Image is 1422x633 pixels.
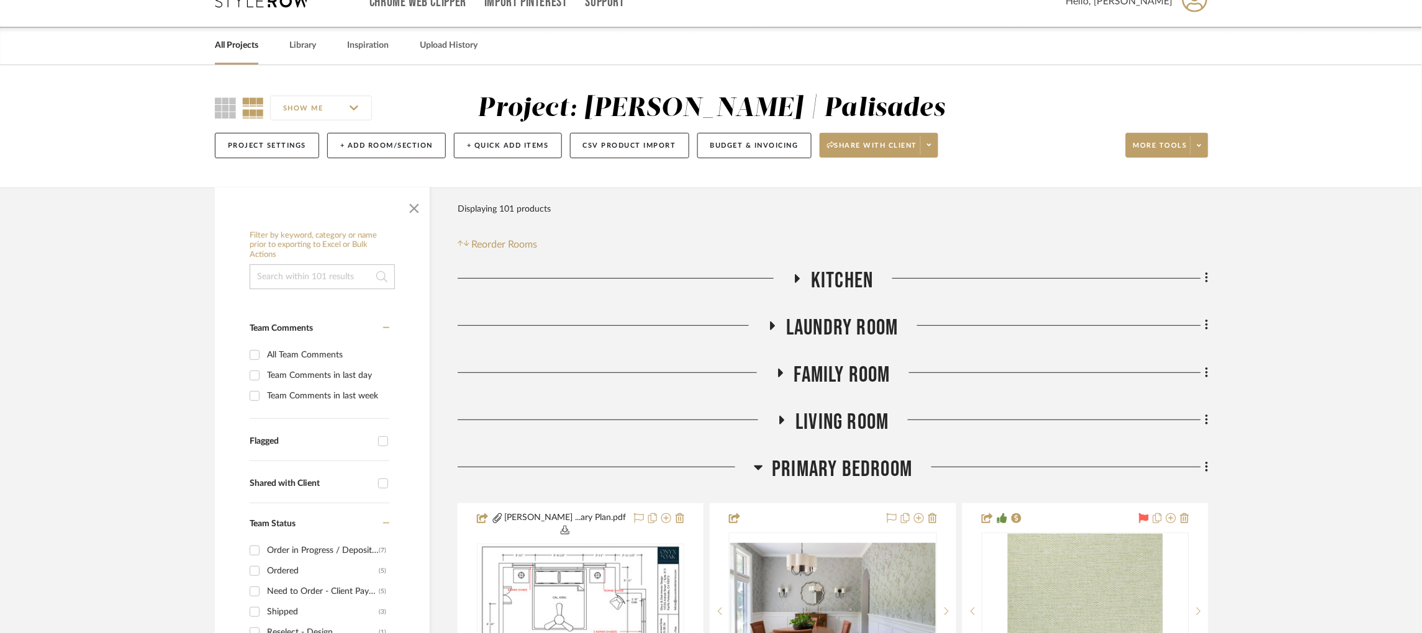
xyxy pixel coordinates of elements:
a: All Projects [215,37,258,54]
div: Need to Order - Client Payment Received [267,581,379,601]
div: (7) [379,541,386,560]
div: Flagged [250,436,372,447]
div: (5) [379,581,386,601]
div: (5) [379,561,386,581]
span: More tools [1133,141,1187,159]
div: Team Comments in last day [267,366,386,385]
button: Project Settings [215,133,319,158]
button: + Quick Add Items [454,133,562,158]
button: Share with client [820,133,939,158]
div: Ordered [267,561,379,581]
button: Close [402,194,427,218]
div: (3) [379,602,386,622]
span: Family Room [794,362,890,388]
span: Living Room [795,409,889,436]
div: Project: [PERSON_NAME] | Palisades [478,96,946,122]
a: Inspiration [347,37,389,54]
span: Kitchen [811,267,873,294]
span: Team Comments [250,324,313,333]
button: Reorder Rooms [458,237,538,252]
button: Budget & Invoicing [697,133,812,158]
a: Upload History [420,37,478,54]
input: Search within 101 results [250,264,395,289]
button: CSV Product Import [570,133,689,158]
span: Team Status [250,519,296,528]
a: Library [289,37,316,54]
h6: Filter by keyword, category or name prior to exporting to Excel or Bulk Actions [250,231,395,260]
div: Shared with Client [250,478,372,489]
div: Team Comments in last week [267,386,386,406]
div: Shipped [267,602,379,622]
button: + Add Room/Section [327,133,446,158]
div: Displaying 101 products [458,197,551,222]
span: Laundry Room [786,315,898,341]
span: Primary Bedroom [772,456,913,483]
div: Order in Progress / Deposit Paid / Balance due [267,541,379,560]
span: Share with client [827,141,918,159]
button: [PERSON_NAME] ...ary Plan.pdf [504,511,627,537]
button: More tools [1126,133,1208,158]
div: All Team Comments [267,345,386,365]
span: Reorder Rooms [472,237,538,252]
